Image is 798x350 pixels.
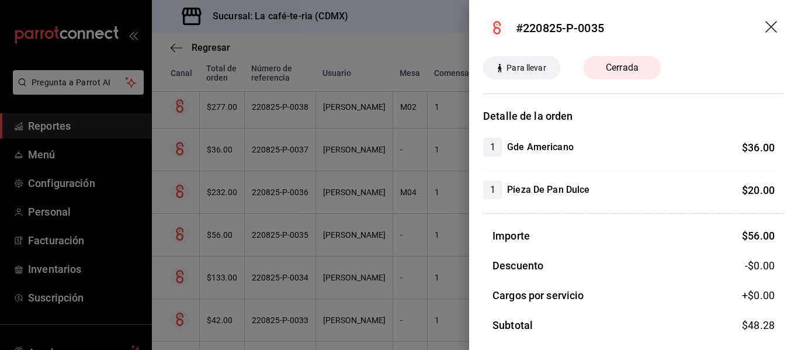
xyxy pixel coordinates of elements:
h3: Detalle de la orden [483,108,784,124]
span: Para llevar [502,62,550,74]
span: $ 20.00 [742,184,775,196]
span: -$0.00 [745,258,775,273]
h4: Pieza De Pan Dulce [507,183,589,197]
span: $ 36.00 [742,141,775,154]
h3: Cargos por servicio [492,287,584,303]
span: 1 [483,140,502,154]
h3: Subtotal [492,317,533,333]
h3: Importe [492,228,530,244]
h4: Gde Americano [507,140,574,154]
span: $ 48.28 [742,319,775,331]
span: $ 56.00 [742,230,775,242]
div: #220825-P-0035 [516,19,604,37]
h3: Descuento [492,258,543,273]
span: Cerrada [599,61,646,75]
button: drag [765,21,779,35]
span: 1 [483,183,502,197]
span: +$ 0.00 [742,287,775,303]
